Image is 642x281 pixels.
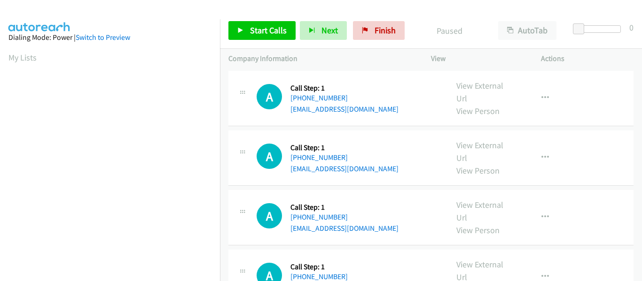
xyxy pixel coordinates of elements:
[76,33,130,42] a: Switch to Preview
[456,80,503,104] a: View External Url
[8,32,211,43] div: Dialing Mode: Power |
[431,53,524,64] p: View
[629,21,634,34] div: 0
[321,25,338,36] span: Next
[290,105,399,114] a: [EMAIL_ADDRESS][DOMAIN_NAME]
[257,144,282,169] div: The call is yet to be attempted
[290,153,348,162] a: [PHONE_NUMBER]
[498,21,556,40] button: AutoTab
[353,21,405,40] a: Finish
[250,25,287,36] span: Start Calls
[257,144,282,169] h1: A
[290,164,399,173] a: [EMAIL_ADDRESS][DOMAIN_NAME]
[541,53,634,64] p: Actions
[228,53,414,64] p: Company Information
[290,224,399,233] a: [EMAIL_ADDRESS][DOMAIN_NAME]
[290,143,399,152] h5: Call Step: 1
[257,203,282,228] h1: A
[290,213,348,221] a: [PHONE_NUMBER]
[8,52,37,63] a: My Lists
[290,203,399,212] h5: Call Step: 1
[417,24,481,37] p: Paused
[456,199,503,223] a: View External Url
[456,165,500,176] a: View Person
[300,21,347,40] button: Next
[257,84,282,109] div: The call is yet to be attempted
[456,140,503,163] a: View External Url
[257,203,282,228] div: The call is yet to be attempted
[456,225,500,235] a: View Person
[456,106,500,116] a: View Person
[257,84,282,109] h1: A
[375,25,396,36] span: Finish
[290,272,348,281] a: [PHONE_NUMBER]
[290,84,399,93] h5: Call Step: 1
[578,25,621,33] div: Delay between calls (in seconds)
[290,262,399,272] h5: Call Step: 1
[228,21,296,40] a: Start Calls
[290,93,348,102] a: [PHONE_NUMBER]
